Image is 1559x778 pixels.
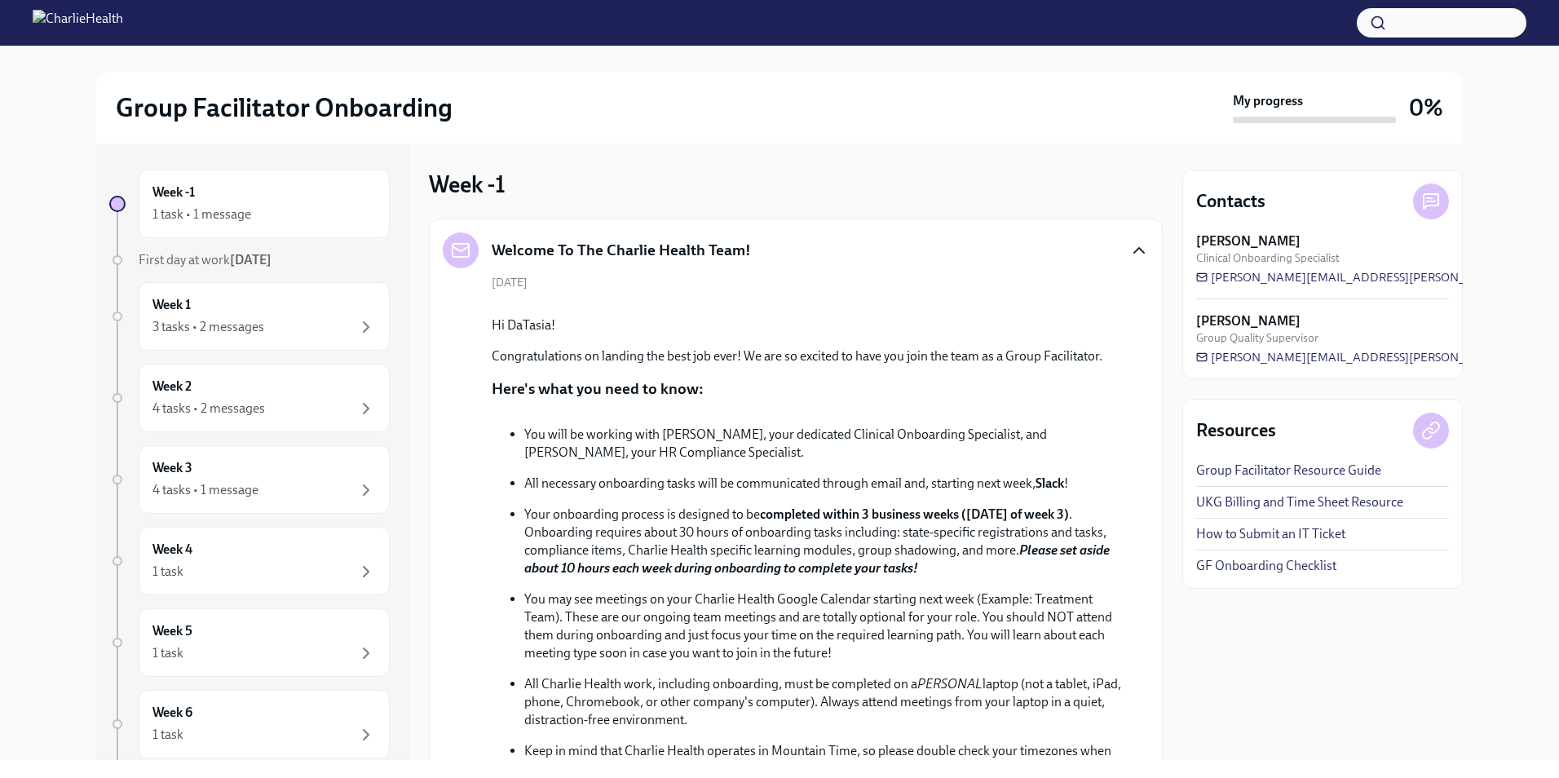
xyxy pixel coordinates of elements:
h6: Week 5 [152,622,192,640]
h4: Resources [1196,418,1276,443]
a: Week 34 tasks • 1 message [109,445,390,514]
h3: Week -1 [429,170,506,199]
h3: 0% [1409,93,1443,122]
strong: [PERSON_NAME] [1196,312,1301,330]
p: All necessary onboarding tasks will be communicated through email and, starting next week, ! [524,475,1123,493]
a: Week -11 task • 1 message [109,170,390,238]
p: Here's what you need to know: [492,378,704,400]
span: First day at work [139,252,272,267]
strong: My progress [1233,92,1303,110]
strong: [DATE] [230,252,272,267]
div: 4 tasks • 1 message [152,481,258,499]
strong: completed within 3 business weeks ([DATE] of week 3) [760,506,1069,522]
a: How to Submit an IT Ticket [1196,525,1345,543]
h2: Group Facilitator Onboarding [116,91,453,124]
h6: Week 4 [152,541,192,559]
p: Hi DaTasia! [492,316,1102,334]
a: Week 13 tasks • 2 messages [109,282,390,351]
span: Clinical Onboarding Specialist [1196,250,1340,266]
p: Your onboarding process is designed to be . Onboarding requires about 30 hours of onboarding task... [524,506,1123,577]
h5: Welcome To The Charlie Health Team! [492,240,751,261]
a: UKG Billing and Time Sheet Resource [1196,493,1403,511]
span: Group Quality Supervisor [1196,330,1318,346]
h6: Week 2 [152,378,192,396]
p: You will be working with [PERSON_NAME], your dedicated Clinical Onboarding Specialist, and [PERSO... [524,426,1123,462]
a: Group Facilitator Resource Guide [1196,462,1381,480]
p: All Charlie Health work, including onboarding, must be completed on a laptop (not a tablet, iPad,... [524,675,1123,729]
strong: Slack [1036,475,1064,491]
a: Week 51 task [109,608,390,677]
img: CharlieHealth [33,10,123,36]
div: 1 task [152,644,183,662]
h6: Week 1 [152,296,191,314]
strong: [PERSON_NAME] [1196,232,1301,250]
a: Week 41 task [109,527,390,595]
a: GF Onboarding Checklist [1196,557,1336,575]
p: Congratulations on landing the best job ever! We are so excited to have you join the team as a Gr... [492,347,1102,365]
a: Week 61 task [109,690,390,758]
div: 4 tasks • 2 messages [152,400,265,418]
span: [DATE] [492,275,528,290]
div: 1 task [152,563,183,581]
div: 3 tasks • 2 messages [152,318,264,336]
em: PERSONAL [917,676,983,692]
h6: Week 6 [152,704,192,722]
h6: Week -1 [152,183,195,201]
h4: Contacts [1196,189,1265,214]
p: Keep in mind that Charlie Health operates in Mountain Time, so please double check your timezones... [524,742,1123,778]
a: First day at work[DATE] [109,251,390,269]
div: 1 task • 1 message [152,206,251,223]
a: Week 24 tasks • 2 messages [109,364,390,432]
strong: Please set aside about 10 hours each week during onboarding to complete your tasks! [524,542,1110,576]
div: 1 task [152,726,183,744]
h6: Week 3 [152,459,192,477]
p: You may see meetings on your Charlie Health Google Calendar starting next week (Example: Treatmen... [524,590,1123,662]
